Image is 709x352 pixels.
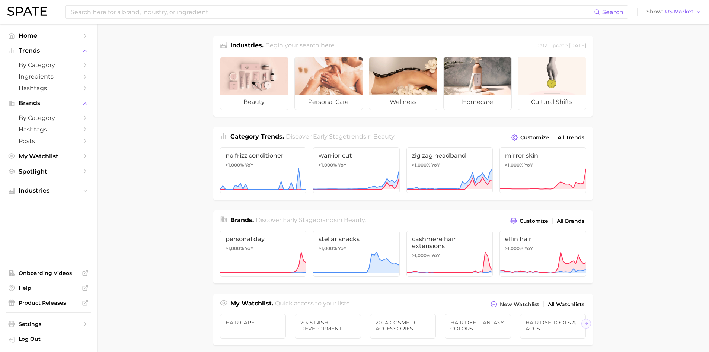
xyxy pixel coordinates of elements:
[6,98,91,109] button: Brands
[546,299,586,310] a: All Watchlists
[19,168,78,175] span: Spotlight
[518,57,586,110] a: cultural shifts
[444,95,511,110] span: homecare
[6,150,91,162] a: My Watchlist
[581,319,591,329] button: Scroll Right
[245,245,253,251] span: YoY
[19,126,78,133] span: Hashtags
[602,9,623,16] span: Search
[19,285,78,291] span: Help
[226,162,244,168] span: >1,000%
[300,320,355,332] span: 2025 LASH DEVELOPMENT
[338,245,346,251] span: YoY
[524,162,533,168] span: YoY
[6,166,91,177] a: Spotlight
[6,71,91,82] a: Ingredients
[500,301,539,308] span: New Watchlist
[286,133,395,140] span: Discover Early Stage trends in .
[344,216,365,223] span: beauty
[557,218,584,224] span: All Brands
[226,320,281,326] span: HAIR CARE
[499,231,586,277] a: elfin hair>1,000% YoY
[19,336,85,342] span: Log Out
[313,231,400,277] a: stellar snacks>1,000% YoY
[6,30,91,41] a: Home
[6,59,91,71] a: by Category
[19,114,78,121] span: by Category
[520,134,549,141] span: Customize
[295,95,363,110] span: personal care
[6,333,91,346] a: Log out. Currently logged in with e-mail m-usarzewicz@aiibeauty.com.
[520,314,586,339] a: HAIR DYE TOOLS & ACCS.
[7,7,47,16] img: SPATE
[369,57,437,110] a: wellness
[6,282,91,294] a: Help
[230,216,254,223] span: Brands .
[6,45,91,56] button: Trends
[665,10,693,14] span: US Market
[295,314,361,339] a: 2025 LASH DEVELOPMENT
[370,314,436,339] a: 2024 COSMETIC ACCESSORIES DEVELOPMENT
[294,57,363,110] a: personal care
[19,61,78,69] span: by Category
[245,162,253,168] span: YoY
[226,235,301,242] span: personal day
[19,321,78,327] span: Settings
[505,245,523,251] span: >1,000%
[19,47,78,54] span: Trends
[555,216,586,226] a: All Brands
[431,162,440,168] span: YoY
[265,41,336,51] h2: Begin your search here.
[406,147,493,193] a: zig zag headband>1,000% YoY
[548,301,584,308] span: All Watchlists
[319,235,394,242] span: stellar snacks
[373,133,394,140] span: beauty
[6,267,91,279] a: Onboarding Videos
[520,218,548,224] span: Customize
[6,297,91,308] a: Product Releases
[19,100,78,107] span: Brands
[445,314,511,339] a: HAIR DYE- FANTASY COLORS
[275,299,351,310] h2: Quick access to your lists.
[450,320,505,332] span: HAIR DYE- FANTASY COLORS
[518,95,586,110] span: cultural shifts
[406,231,493,277] a: cashmere hair extensions>1,000% YoY
[6,112,91,124] a: by Category
[313,147,400,193] a: warrior cut>1,000% YoY
[338,162,346,168] span: YoY
[220,231,307,277] a: personal day>1,000% YoY
[6,318,91,330] a: Settings
[6,135,91,147] a: Posts
[19,137,78,145] span: Posts
[319,245,337,251] span: >1,000%
[412,253,430,258] span: >1,000%
[646,10,663,14] span: Show
[412,162,430,168] span: >1,000%
[19,85,78,92] span: Hashtags
[220,95,288,110] span: beauty
[319,162,337,168] span: >1,000%
[19,32,78,39] span: Home
[230,41,264,51] h1: Industries.
[19,187,78,194] span: Industries
[509,132,550,143] button: Customize
[645,7,703,17] button: ShowUS Market
[226,152,301,159] span: no frizz conditioner
[535,41,586,51] div: Data update: [DATE]
[220,314,286,339] a: HAIR CARE
[412,235,488,250] span: cashmere hair extensions
[220,147,307,193] a: no frizz conditioner>1,000% YoY
[489,299,541,310] button: New Watchlist
[499,147,586,193] a: mirror skin>1,000% YoY
[443,57,512,110] a: homecare
[19,299,78,306] span: Product Releases
[230,133,284,140] span: Category Trends .
[19,270,78,276] span: Onboarding Videos
[6,124,91,135] a: Hashtags
[526,320,581,332] span: HAIR DYE TOOLS & ACCS.
[508,216,550,226] button: Customize
[19,73,78,80] span: Ingredients
[431,253,440,259] span: YoY
[319,152,394,159] span: warrior cut
[6,82,91,94] a: Hashtags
